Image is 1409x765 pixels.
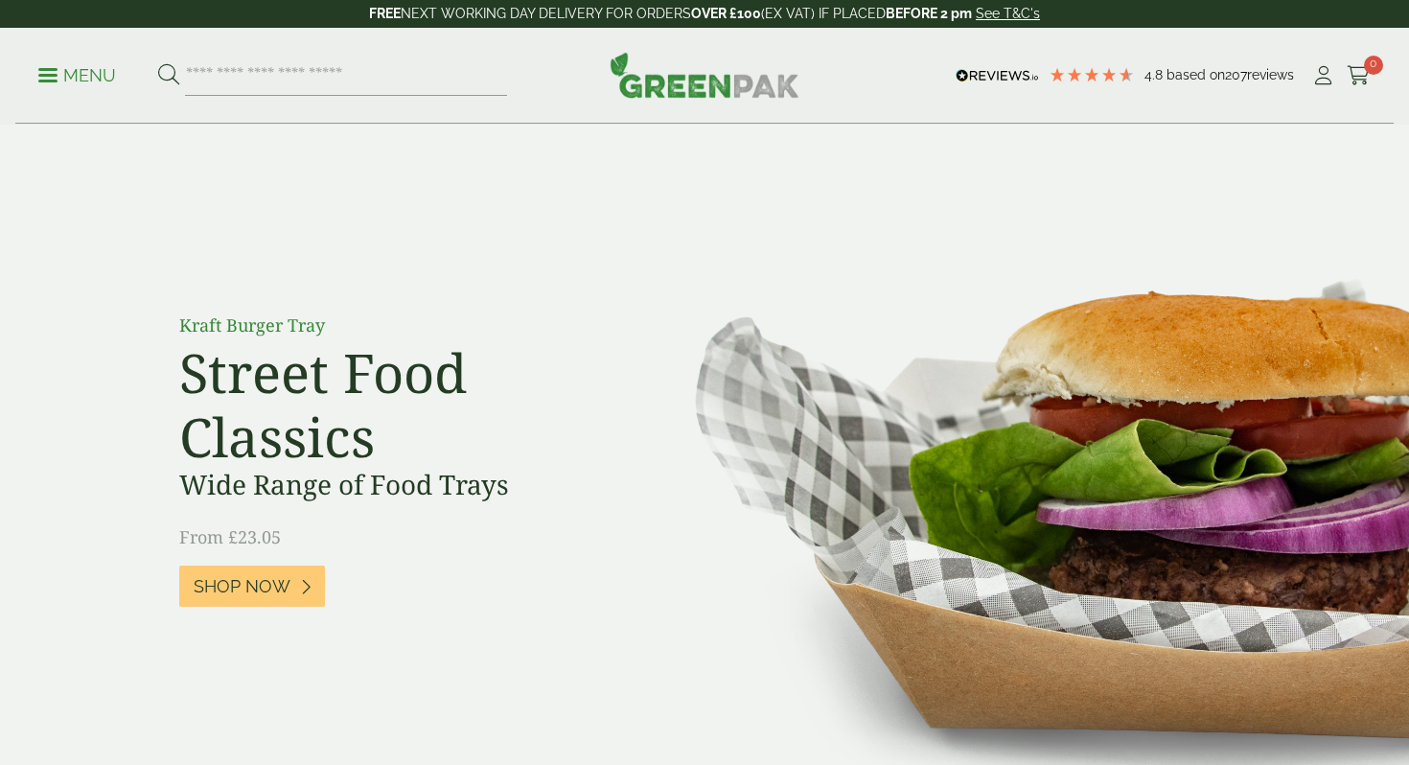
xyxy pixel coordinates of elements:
a: Shop Now [179,566,325,607]
a: 0 [1347,61,1371,90]
div: 4.79 Stars [1049,66,1135,83]
a: See T&C's [976,6,1040,21]
span: 0 [1364,56,1383,75]
img: GreenPak Supplies [610,52,799,98]
i: Cart [1347,66,1371,85]
a: Menu [38,64,116,83]
span: Shop Now [194,576,290,597]
strong: FREE [369,6,401,21]
p: Menu [38,64,116,87]
h2: Street Food Classics [179,340,611,469]
span: 4.8 [1144,67,1166,82]
img: REVIEWS.io [956,69,1039,82]
p: Kraft Burger Tray [179,313,611,338]
span: From £23.05 [179,525,281,548]
h3: Wide Range of Food Trays [179,469,611,501]
i: My Account [1311,66,1335,85]
span: 207 [1225,67,1247,82]
span: reviews [1247,67,1294,82]
span: Based on [1166,67,1225,82]
strong: OVER £100 [691,6,761,21]
strong: BEFORE 2 pm [886,6,972,21]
